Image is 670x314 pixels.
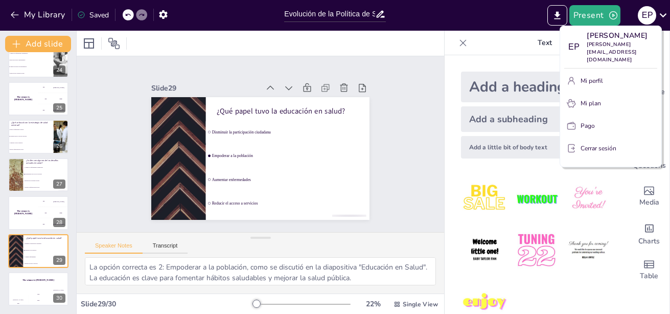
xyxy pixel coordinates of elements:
[581,99,601,108] p: Mi plan
[587,41,657,64] p: [PERSON_NAME][EMAIL_ADDRESS][DOMAIN_NAME]
[564,73,657,89] button: Mi perfil
[564,140,657,156] button: Cerrar sesión
[564,38,583,56] div: E P
[564,118,657,134] button: Pago
[581,121,595,130] p: Pago
[587,30,657,41] p: [PERSON_NAME]
[564,95,657,111] button: Mi plan
[581,76,603,85] p: Mi perfil
[581,144,616,153] p: Cerrar sesión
